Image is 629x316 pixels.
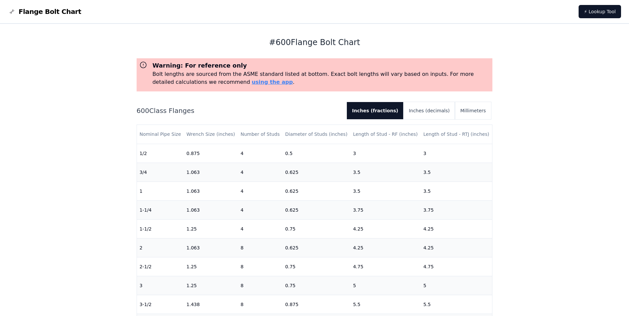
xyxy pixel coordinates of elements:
[238,125,283,144] th: Number of Studs
[283,276,350,295] td: 0.75
[350,219,421,238] td: 4.25
[283,295,350,314] td: 0.875
[350,276,421,295] td: 5
[137,276,184,295] td: 3
[137,163,184,182] td: 3/4
[184,182,238,200] td: 1.063
[137,182,184,200] td: 1
[283,182,350,200] td: 0.625
[350,163,421,182] td: 3.5
[350,182,421,200] td: 3.5
[238,219,283,238] td: 4
[350,144,421,163] td: 3
[421,238,492,257] td: 4.25
[184,295,238,314] td: 1.438
[184,200,238,219] td: 1.063
[421,276,492,295] td: 5
[184,163,238,182] td: 1.063
[238,238,283,257] td: 8
[283,238,350,257] td: 0.625
[153,70,490,86] p: Bolt lengths are sourced from the ASME standard listed at bottom. Exact bolt lengths will vary ba...
[137,219,184,238] td: 1-1/2
[137,238,184,257] td: 2
[238,295,283,314] td: 8
[238,257,283,276] td: 8
[137,37,493,48] h1: # 600 Flange Bolt Chart
[421,144,492,163] td: 3
[421,200,492,219] td: 3.75
[238,163,283,182] td: 4
[350,295,421,314] td: 5.5
[137,106,342,115] h2: 600 Class Flanges
[350,200,421,219] td: 3.75
[8,8,16,16] img: Flange Bolt Chart Logo
[283,163,350,182] td: 0.625
[283,219,350,238] td: 0.75
[238,182,283,200] td: 4
[8,7,81,16] a: Flange Bolt Chart LogoFlange Bolt Chart
[347,102,404,119] button: Inches (fractions)
[455,102,491,119] button: Millimeters
[421,257,492,276] td: 4.75
[421,163,492,182] td: 3.5
[137,295,184,314] td: 3-1/2
[252,79,293,85] a: using the app
[184,276,238,295] td: 1.25
[350,238,421,257] td: 4.25
[350,257,421,276] td: 4.75
[238,200,283,219] td: 4
[137,144,184,163] td: 1/2
[153,61,490,70] h3: Warning: For reference only
[421,295,492,314] td: 5.5
[283,200,350,219] td: 0.625
[283,125,350,144] th: Diameter of Studs (inches)
[421,182,492,200] td: 3.5
[137,200,184,219] td: 1-1/4
[350,125,421,144] th: Length of Stud - RF (inches)
[283,144,350,163] td: 0.5
[404,102,455,119] button: Inches (decimals)
[184,144,238,163] td: 0.875
[184,238,238,257] td: 1.063
[238,144,283,163] td: 4
[579,5,621,18] a: ⚡ Lookup Tool
[184,219,238,238] td: 1.25
[19,7,81,16] span: Flange Bolt Chart
[184,125,238,144] th: Wrench Size (inches)
[421,125,492,144] th: Length of Stud - RTJ (inches)
[184,257,238,276] td: 1.25
[421,219,492,238] td: 4.25
[238,276,283,295] td: 8
[137,125,184,144] th: Nominal Pipe Size
[283,257,350,276] td: 0.75
[137,257,184,276] td: 2-1/2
